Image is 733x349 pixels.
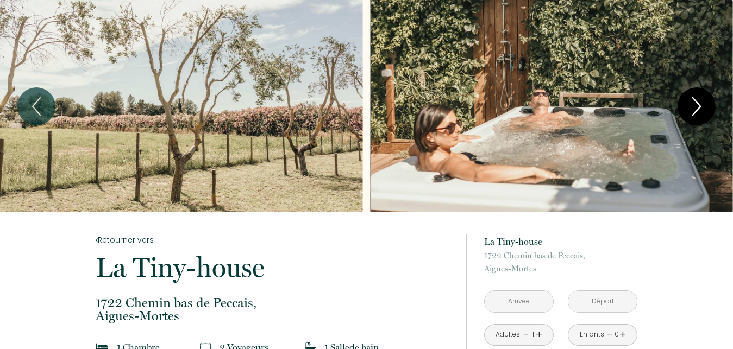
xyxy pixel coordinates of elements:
p: Aigues-Mortes [484,249,637,275]
a: + [619,326,626,343]
div: Enfants [580,329,604,340]
span: 1722 Chemin bas de Peccais, [484,249,637,262]
a: Retourner vers [96,234,452,246]
a: - [607,326,613,343]
div: 0 [614,329,619,340]
a: - [523,326,529,343]
p: La Tiny-house [484,234,637,249]
button: Next [678,87,716,125]
span: 1722 Chemin bas de Peccais, [96,296,452,309]
div: 1 [530,329,536,340]
p: Aigues-Mortes [96,296,452,322]
div: Adultes [496,329,520,340]
button: Previous [17,87,55,125]
a: + [536,326,542,343]
p: La Tiny-house [96,254,452,281]
input: Départ [568,291,637,312]
input: Arrivée [485,291,553,312]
